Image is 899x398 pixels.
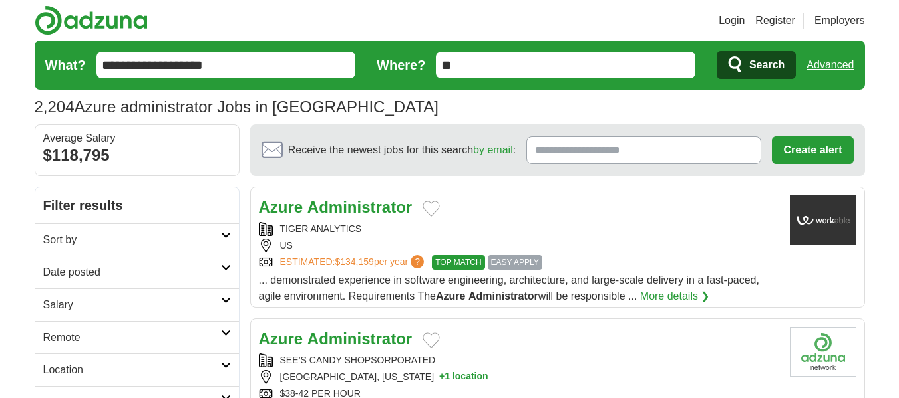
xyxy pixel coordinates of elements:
strong: Azure [436,290,465,302]
h2: Filter results [35,187,239,223]
a: Salary [35,288,239,321]
a: Azure Administrator [259,198,413,216]
strong: Administrator [307,198,412,216]
a: Register [755,13,795,29]
strong: Administrator [307,330,412,348]
button: Search [717,51,796,79]
h2: Remote [43,330,221,346]
span: ... demonstrated experience in software engineering, architecture, and large-scale delivery in a ... [259,274,759,302]
div: $118,795 [43,144,231,167]
button: +1 location [439,370,488,384]
span: 2,204 [35,95,75,119]
a: ESTIMATED:$134,159per year? [280,255,427,270]
span: ? [411,255,424,268]
h2: Sort by [43,232,221,248]
div: US [259,239,779,252]
a: Sort by [35,223,239,256]
span: $134,159 [335,256,373,267]
a: More details ❯ [640,288,710,304]
h2: Date posted [43,264,221,280]
h2: Location [43,362,221,378]
a: Advanced [807,52,854,78]
h1: Azure administrator Jobs in [GEOGRAPHIC_DATA] [35,98,439,116]
span: TOP MATCH [432,255,484,270]
a: Azure Administrator [259,330,413,348]
img: Company logo [790,327,856,377]
div: TIGER ANALYTICS [259,222,779,236]
img: Adzuna logo [35,5,148,35]
a: Employers [814,13,865,29]
span: Search [749,52,785,78]
strong: Administrator [468,290,538,302]
span: EASY APPLY [488,255,542,270]
h2: Salary [43,297,221,313]
button: Create alert [772,136,853,164]
button: Add to favorite jobs [423,201,440,217]
a: Date posted [35,256,239,288]
a: Remote [35,321,239,353]
button: Add to favorite jobs [423,332,440,348]
a: Location [35,353,239,386]
div: Average Salary [43,133,231,144]
span: Receive the newest jobs for this search : [288,142,516,158]
label: Where? [377,55,425,75]
div: [GEOGRAPHIC_DATA], [US_STATE] [259,370,779,384]
a: by email [473,144,513,155]
strong: Azure [259,330,303,348]
strong: Azure [259,198,303,216]
span: + [439,370,445,384]
a: Login [719,13,745,29]
label: What? [45,55,86,75]
img: Company logo [790,195,856,245]
div: SEE’S CANDY SHOPSORPORATED [259,353,779,367]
